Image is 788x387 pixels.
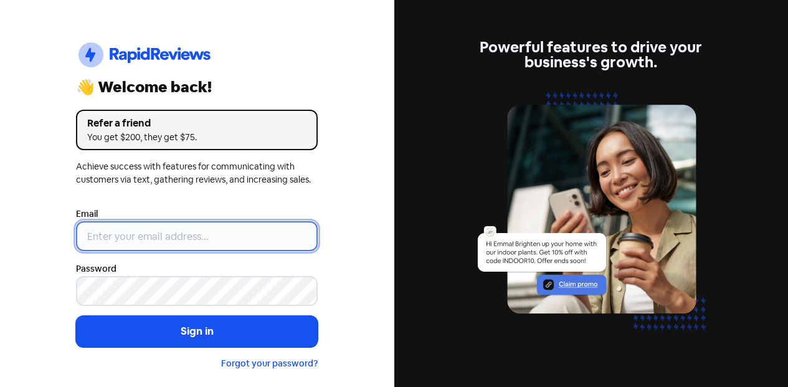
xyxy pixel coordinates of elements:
img: text-marketing [470,85,712,353]
div: Powerful features to drive your business's growth. [470,40,712,70]
div: 👋 Welcome back! [76,80,318,95]
button: Sign in [76,316,318,347]
label: Password [76,262,116,275]
div: Refer a friend [87,116,306,131]
label: Email [76,208,98,221]
a: Forgot your password? [221,358,318,369]
div: Achieve success with features for communicating with customers via text, gathering reviews, and i... [76,160,318,186]
div: You get $200, they get $75. [87,131,306,144]
input: Enter your email address... [76,221,318,251]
